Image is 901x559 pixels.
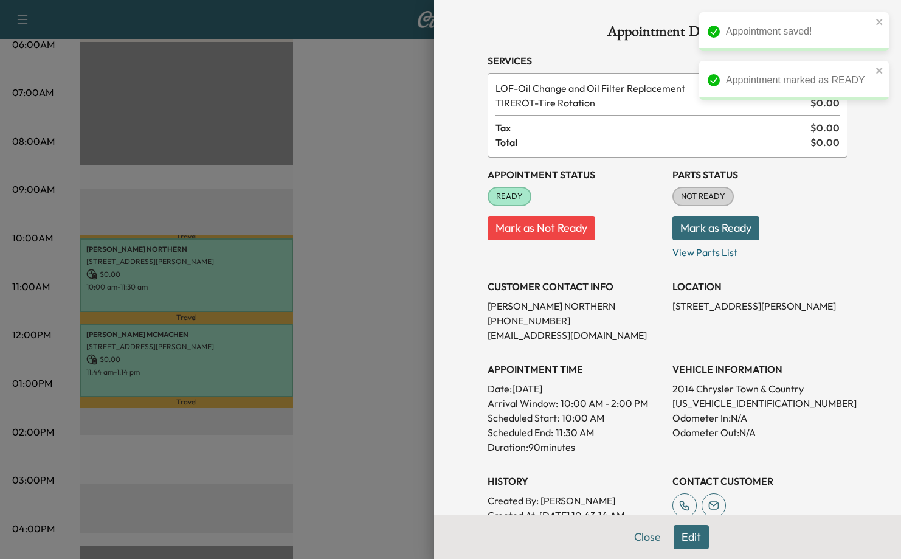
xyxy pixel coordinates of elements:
h1: Appointment Details [488,24,847,44]
button: Close [626,525,669,549]
p: 10:00 AM [562,411,604,425]
span: NOT READY [674,190,733,203]
button: Mark as Ready [672,216,759,240]
button: Edit [674,525,709,549]
h3: Appointment Status [488,167,663,182]
span: Tire Rotation [495,95,806,110]
p: Date: [DATE] [488,381,663,396]
h3: CONTACT CUSTOMER [672,474,847,488]
span: $ 0.00 [810,135,840,150]
h3: VEHICLE INFORMATION [672,362,847,377]
p: [STREET_ADDRESS][PERSON_NAME] [672,299,847,313]
span: READY [489,190,530,203]
p: Arrival Window: [488,396,663,411]
button: Mark as Not Ready [488,216,595,240]
button: close [875,66,884,75]
p: [EMAIL_ADDRESS][DOMAIN_NAME] [488,328,663,342]
p: Created By : [PERSON_NAME] [488,493,663,508]
p: [US_VEHICLE_IDENTIFICATION_NUMBER] [672,396,847,411]
span: 10:00 AM - 2:00 PM [561,396,648,411]
p: Duration: 90 minutes [488,440,663,454]
p: View Parts List [672,240,847,260]
button: close [875,17,884,27]
p: [PHONE_NUMBER] [488,313,663,328]
p: Odometer Out: N/A [672,425,847,440]
span: $ 0.00 [810,120,840,135]
h3: LOCATION [672,279,847,294]
h3: CUSTOMER CONTACT INFO [488,279,663,294]
p: 11:30 AM [556,425,594,440]
h3: History [488,474,663,488]
p: Scheduled Start: [488,411,559,425]
p: [PERSON_NAME] NORTHERN [488,299,663,313]
h3: Parts Status [672,167,847,182]
h3: APPOINTMENT TIME [488,362,663,377]
span: Total [495,135,810,150]
h3: Services [488,54,847,68]
span: Oil Change and Oil Filter Replacement [495,81,806,95]
p: Odometer In: N/A [672,411,847,425]
div: Appointment marked as READY [726,73,872,88]
p: 2014 Chrysler Town & Country [672,381,847,396]
p: Created At : [DATE] 10:43:14 AM [488,508,663,523]
span: Tax [495,120,810,135]
p: Scheduled End: [488,425,553,440]
div: Appointment saved! [726,24,872,39]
